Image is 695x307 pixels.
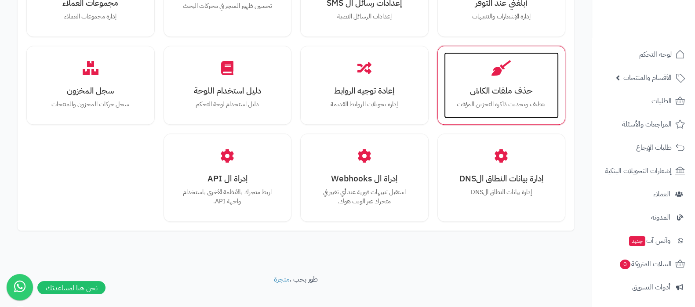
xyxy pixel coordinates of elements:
p: تنظيف وتحديث ذاكرة التخزين المؤقت [453,100,550,109]
h3: إدارة بيانات النطاق الDNS [453,174,550,183]
h3: إدراة ال Webhooks [316,174,413,183]
a: السلات المتروكة0 [597,253,690,274]
p: إدارة بيانات النطاق الDNS [453,188,550,197]
p: تحسين ظهور المتجر في محركات البحث [179,1,277,11]
a: دليل استخدام اللوحةدليل استخدام لوحة التحكم [170,52,285,118]
p: دليل استخدام لوحة التحكم [179,100,277,109]
span: أدوات التسويق [632,281,670,293]
span: الأقسام والمنتجات [623,72,672,84]
a: الطلبات [597,90,690,112]
a: وآتس آبجديد [597,230,690,251]
p: إدارة مجموعات العملاء [42,12,139,22]
span: 0 [620,260,630,269]
h3: حذف ملفات الكاش [453,86,550,95]
span: وآتس آب [628,235,670,247]
a: المراجعات والأسئلة [597,114,690,135]
h3: إعادة توجيه الروابط [316,86,413,95]
h3: دليل استخدام اللوحة [179,86,277,95]
a: إشعارات التحويلات البنكية [597,160,690,181]
p: اربط متجرك بالأنظمة الأخرى باستخدام واجهة API. [179,188,277,206]
span: طلبات الإرجاع [636,141,672,154]
h3: سجل المخزون [42,86,139,95]
a: سجل المخزونسجل حركات المخزون والمنتجات [33,52,148,118]
a: إدراة ال Webhooksاستقبل تنبيهات فورية عند أي تغيير في متجرك عبر الويب هوك. [307,140,422,215]
span: لوحة التحكم [639,48,672,61]
span: إشعارات التحويلات البنكية [605,165,672,177]
p: استقبل تنبيهات فورية عند أي تغيير في متجرك عبر الويب هوك. [316,188,413,206]
p: إعدادات الرسائل النصية [316,12,413,22]
a: إعادة توجيه الروابطإدارة تحويلات الروابط القديمة [307,52,422,118]
h3: إدراة ال API [179,174,277,183]
a: المدونة [597,207,690,228]
span: الطلبات [651,95,672,107]
a: أدوات التسويق [597,277,690,298]
p: إدارة تحويلات الروابط القديمة [316,100,413,109]
p: سجل حركات المخزون والمنتجات [42,100,139,109]
span: المراجعات والأسئلة [622,118,672,130]
span: العملاء [653,188,670,200]
span: المدونة [651,211,670,224]
a: حذف ملفات الكاشتنظيف وتحديث ذاكرة التخزين المؤقت [444,52,559,118]
a: إدارة بيانات النطاق الDNSإدارة بيانات النطاق الDNS [444,140,559,206]
a: متجرة [274,274,290,285]
a: طلبات الإرجاع [597,137,690,158]
p: إدارة الإشعارات والتنبيهات [453,12,550,22]
span: السلات المتروكة [619,258,672,270]
a: إدراة ال APIاربط متجرك بالأنظمة الأخرى باستخدام واجهة API. [170,140,285,215]
a: العملاء [597,184,690,205]
span: جديد [629,236,645,246]
a: لوحة التحكم [597,44,690,65]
